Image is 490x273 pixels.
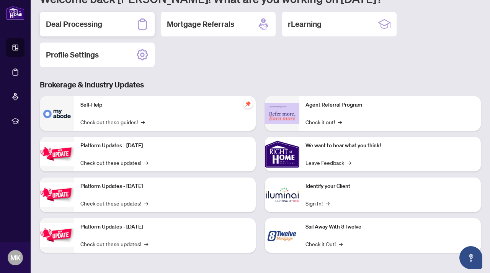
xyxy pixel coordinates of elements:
[40,96,74,131] img: Self-Help
[305,199,330,207] a: Sign In!→
[305,182,475,191] p: Identify your Client
[46,49,99,60] h2: Profile Settings
[305,223,475,231] p: Sail Away With 8Twelve
[265,137,299,171] img: We want to hear what you think!
[40,183,74,207] img: Platform Updates - July 8, 2025
[144,240,148,248] span: →
[265,178,299,212] img: Identify your Client
[46,19,102,30] h2: Deal Processing
[305,240,343,248] a: Check it Out!→
[40,142,74,166] img: Platform Updates - July 21, 2025
[347,158,351,167] span: →
[141,118,145,126] span: →
[80,223,250,231] p: Platform Updates - [DATE]
[243,99,253,109] span: pushpin
[80,240,148,248] a: Check out these updates!→
[305,118,342,126] a: Check it out!→
[40,79,481,90] h3: Brokerage & Industry Updates
[40,223,74,247] img: Platform Updates - June 23, 2025
[144,158,148,167] span: →
[80,101,250,109] p: Self-Help
[305,101,475,109] p: Agent Referral Program
[80,118,145,126] a: Check out these guides!→
[339,240,343,248] span: →
[80,182,250,191] p: Platform Updates - [DATE]
[305,141,475,150] p: We want to hear what you think!
[80,158,148,167] a: Check out these updates!→
[459,246,482,269] button: Open asap
[326,199,330,207] span: →
[305,158,351,167] a: Leave Feedback→
[10,252,21,263] span: MK
[167,19,234,30] h2: Mortgage Referrals
[80,141,250,150] p: Platform Updates - [DATE]
[265,218,299,253] img: Sail Away With 8Twelve
[144,199,148,207] span: →
[288,19,322,30] h2: rLearning
[338,118,342,126] span: →
[265,103,299,124] img: Agent Referral Program
[6,6,24,20] img: logo
[80,199,148,207] a: Check out these updates!→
